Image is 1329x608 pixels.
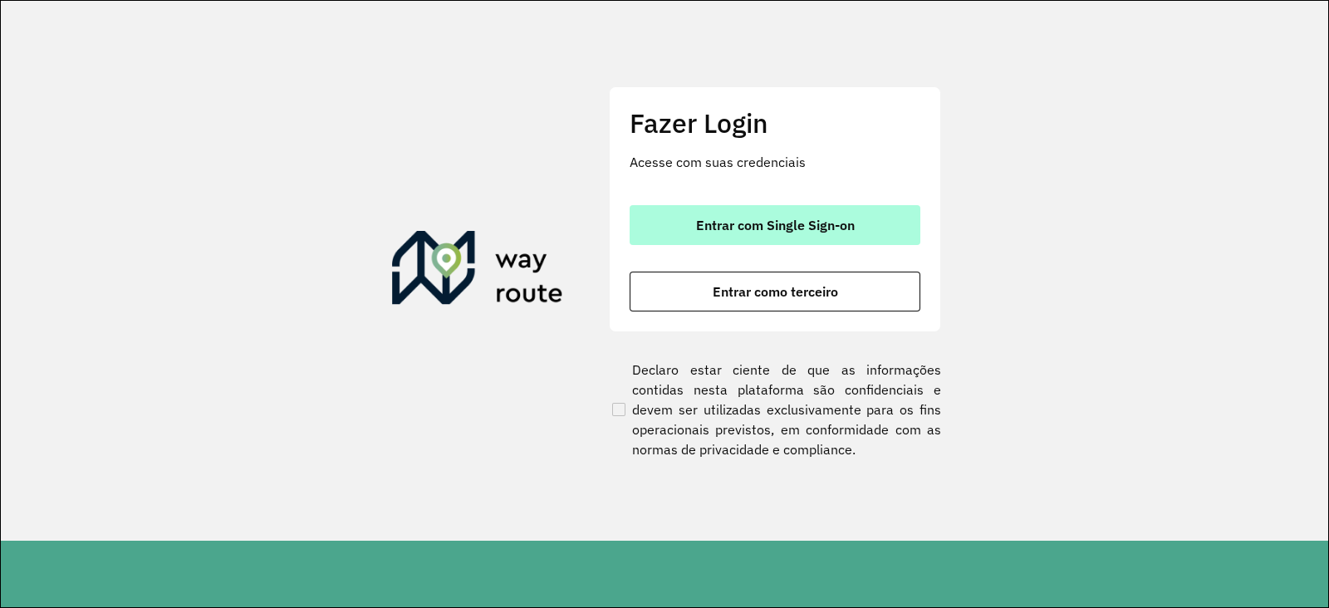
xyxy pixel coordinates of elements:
button: button [630,205,920,245]
button: button [630,272,920,311]
label: Declaro estar ciente de que as informações contidas nesta plataforma são confidenciais e devem se... [609,360,941,459]
img: Roteirizador AmbevTech [392,231,563,311]
p: Acesse com suas credenciais [630,152,920,172]
h2: Fazer Login [630,107,920,139]
span: Entrar com Single Sign-on [696,218,855,232]
span: Entrar como terceiro [713,285,838,298]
